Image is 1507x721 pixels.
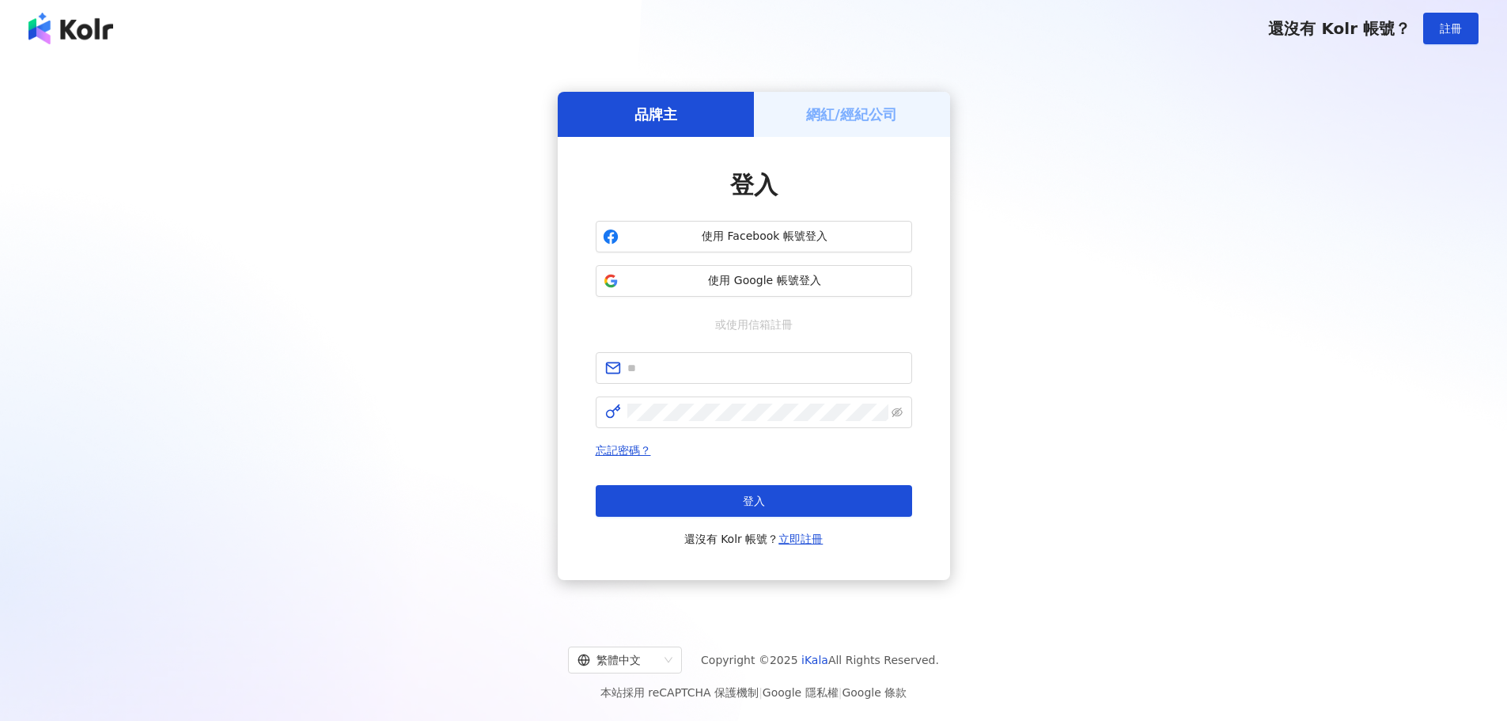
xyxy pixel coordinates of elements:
[596,444,651,457] a: 忘記密碼？
[1268,19,1410,38] span: 還沒有 Kolr 帳號？
[1423,13,1479,44] button: 註冊
[806,104,897,124] h5: 網紅/經紀公司
[684,529,824,548] span: 還沒有 Kolr 帳號？
[634,104,677,124] h5: 品牌主
[577,647,658,673] div: 繁體中文
[839,686,842,699] span: |
[704,316,804,333] span: 或使用信箱註冊
[625,273,905,289] span: 使用 Google 帳號登入
[892,407,903,418] span: eye-invisible
[778,533,823,545] a: 立即註冊
[701,651,939,670] span: Copyright © 2025 All Rights Reserved.
[763,686,839,699] a: Google 隱私權
[759,686,763,699] span: |
[1440,22,1462,35] span: 註冊
[842,686,907,699] a: Google 條款
[801,654,828,666] a: iKala
[596,265,912,297] button: 使用 Google 帳號登入
[28,13,113,44] img: logo
[596,485,912,517] button: 登入
[743,495,765,507] span: 登入
[600,683,907,702] span: 本站採用 reCAPTCHA 保護機制
[625,229,905,245] span: 使用 Facebook 帳號登入
[596,221,912,252] button: 使用 Facebook 帳號登入
[730,171,778,199] span: 登入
